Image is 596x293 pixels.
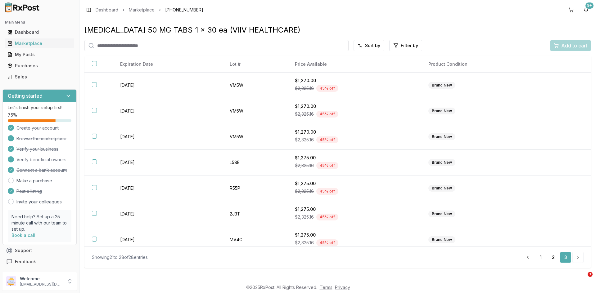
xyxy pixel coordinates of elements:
[222,124,287,150] td: VM5W
[113,73,222,98] td: [DATE]
[5,60,74,71] a: Purchases
[295,103,413,109] div: $1,270.00
[316,188,338,195] div: 45 % off
[16,146,58,152] span: Verify your business
[16,157,66,163] span: Verify beneficial owners
[16,167,67,173] span: Connect a bank account
[354,40,384,51] button: Sort by
[560,252,571,263] a: 3
[113,98,222,124] td: [DATE]
[129,7,155,13] a: Marketplace
[2,27,77,37] button: Dashboard
[295,111,314,117] span: $2,325.16
[548,252,559,263] a: 2
[428,236,455,243] div: Brand New
[295,206,413,212] div: $1,275.00
[428,159,455,166] div: Brand New
[222,175,287,201] td: R55P
[365,42,380,49] span: Sort by
[113,124,222,150] td: [DATE]
[585,2,594,9] div: 9+
[96,7,203,13] nav: breadcrumb
[2,256,77,267] button: Feedback
[5,49,74,60] a: My Posts
[428,185,455,192] div: Brand New
[295,137,314,143] span: $2,325.16
[7,29,72,35] div: Dashboard
[113,201,222,227] td: [DATE]
[287,56,421,73] th: Price Available
[8,104,71,111] p: Let's finish your setup first!
[2,72,77,82] button: Sales
[16,135,66,142] span: Browse the marketplace
[588,272,593,277] span: 3
[5,71,74,82] a: Sales
[2,61,77,71] button: Purchases
[295,180,413,187] div: $1,275.00
[222,56,287,73] th: Lot #
[295,129,413,135] div: $1,270.00
[316,162,338,169] div: 45 % off
[113,56,222,73] th: Expiration Date
[222,227,287,253] td: MV4G
[222,201,287,227] td: 2J3T
[222,98,287,124] td: VM5W
[521,252,534,263] a: Go to previous page
[15,259,36,265] span: Feedback
[8,92,43,100] h3: Getting started
[295,85,314,91] span: $2,325.16
[295,155,413,161] div: $1,275.00
[316,136,338,143] div: 45 % off
[8,112,17,118] span: 75 %
[113,150,222,175] td: [DATE]
[16,125,59,131] span: Create your account
[113,227,222,253] td: [DATE]
[316,111,338,118] div: 45 % off
[7,40,72,47] div: Marketplace
[16,178,52,184] a: Make a purchase
[165,7,203,13] span: [PHONE_NUMBER]
[428,133,455,140] div: Brand New
[320,285,332,290] a: Terms
[428,108,455,114] div: Brand New
[5,27,74,38] a: Dashboard
[535,252,546,263] a: 1
[7,74,72,80] div: Sales
[295,214,314,220] span: $2,325.16
[316,214,338,220] div: 45 % off
[295,188,314,194] span: $2,325.16
[16,199,62,205] a: Invite your colleagues
[222,73,287,98] td: VM5W
[20,276,63,282] p: Welcome
[16,188,42,194] span: Post a listing
[428,211,455,217] div: Brand New
[295,162,314,169] span: $2,325.16
[428,82,455,89] div: Brand New
[295,78,413,84] div: $1,270.00
[521,252,584,263] nav: pagination
[11,214,68,232] p: Need help? Set up a 25 minute call with our team to set up.
[96,7,118,13] a: Dashboard
[2,2,42,12] img: RxPost Logo
[5,20,74,25] h2: Main Menu
[7,51,72,58] div: My Posts
[20,282,63,287] p: [EMAIL_ADDRESS][DOMAIN_NAME]
[92,254,148,260] div: Showing 21 to 28 of 28 entries
[401,42,418,49] span: Filter by
[2,38,77,48] button: Marketplace
[11,233,35,238] a: Book a call
[581,5,591,15] button: 9+
[295,240,314,246] span: $2,325.16
[316,239,338,246] div: 45 % off
[295,232,413,238] div: $1,275.00
[2,245,77,256] button: Support
[389,40,422,51] button: Filter by
[421,56,544,73] th: Product Condition
[5,38,74,49] a: Marketplace
[84,25,591,35] div: [MEDICAL_DATA] 50 MG TABS 1 x 30 ea (VIIV HEALTHCARE)
[335,285,350,290] a: Privacy
[575,272,590,287] iframe: Intercom live chat
[316,85,338,92] div: 45 % off
[6,276,16,286] img: User avatar
[7,63,72,69] div: Purchases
